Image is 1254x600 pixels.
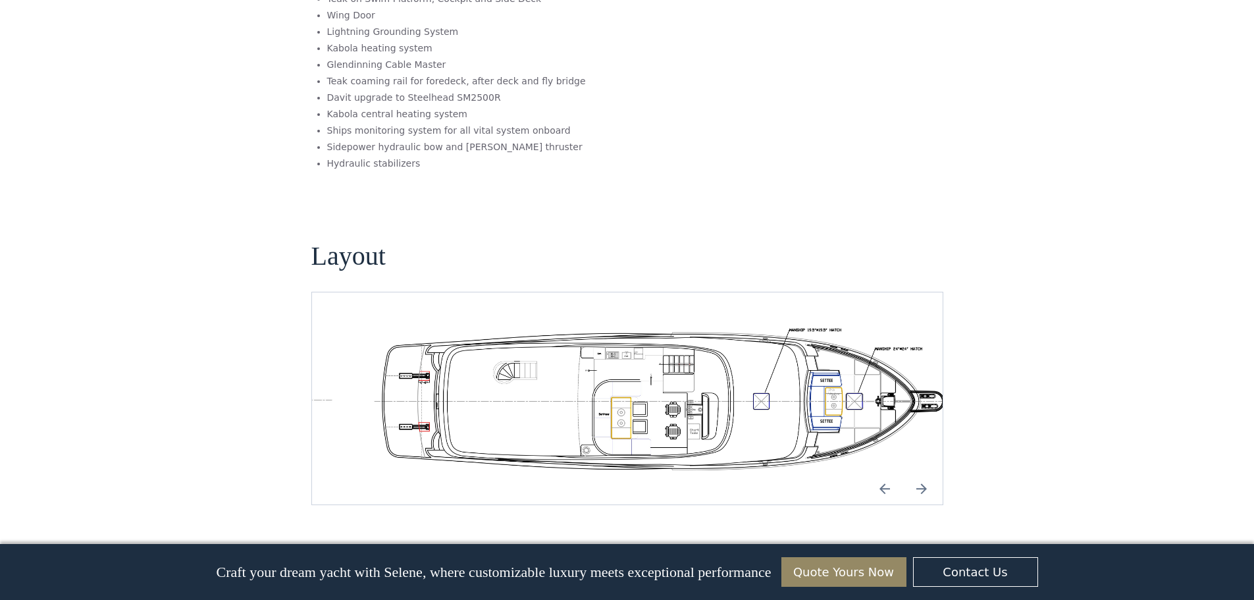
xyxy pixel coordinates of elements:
a: Quote Yours Now [781,557,906,587]
li: Hydraulic stabilizers [327,157,586,171]
div: 1 / 3 [365,324,974,473]
a: Next slide [906,473,937,505]
li: Lightning Grounding System [327,25,586,39]
li: Wing Door [327,9,586,22]
img: icon [906,473,937,505]
li: Glendinning Cable Master [327,58,586,72]
li: Kabola heating system [327,41,586,55]
img: icon [869,473,901,505]
li: Kabola central heating system [327,107,586,121]
a: Contact Us [913,557,1038,587]
p: Craft your dream yacht with Selene, where customizable luxury meets exceptional performance [216,564,771,581]
li: Teak coaming rail for foredeck, after deck and fly bridge [327,74,586,88]
li: Ships monitoring system for all vital system onboard [327,124,586,138]
a: Previous slide [869,473,901,505]
img: Floor plan of a luxury trawler yacht showcasing detailed layout with seating areas, galley, and h... [365,324,974,473]
li: Davit upgrade to Steelhead SM2500R [327,91,586,105]
h4: Layout [311,242,386,271]
li: Sidepower hydraulic bow and [PERSON_NAME] thruster [327,140,586,154]
a: open lightbox [365,324,974,473]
